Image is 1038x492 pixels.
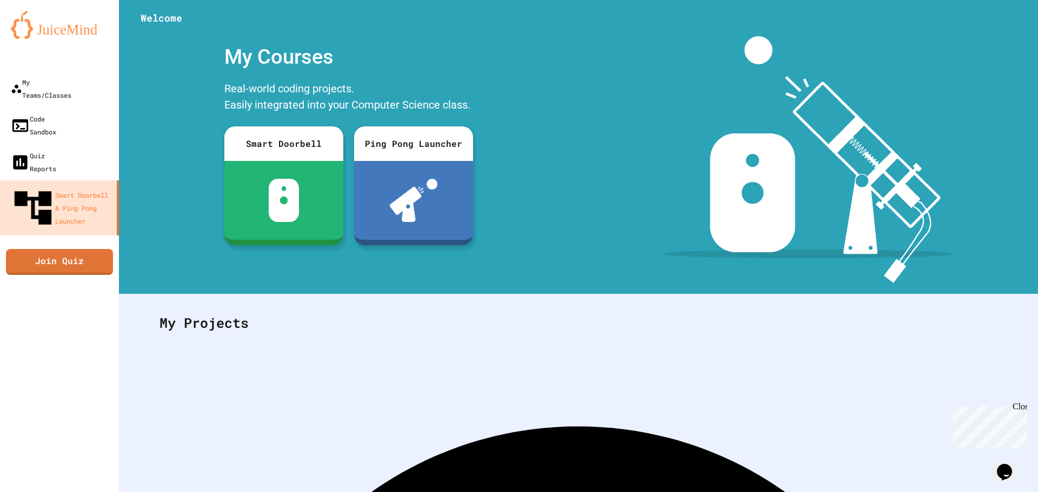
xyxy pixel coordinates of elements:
[993,449,1027,481] iframe: chat widget
[354,126,473,161] div: Ping Pong Launcher
[11,11,108,39] img: logo-orange.svg
[11,76,71,102] div: My Teams/Classes
[663,36,953,283] img: banner-image-my-projects.png
[224,126,343,161] div: Smart Doorbell
[219,36,478,78] div: My Courses
[11,149,56,175] div: Quiz Reports
[149,302,1008,344] div: My Projects
[269,179,300,222] img: sdb-white.svg
[948,402,1027,448] iframe: chat widget
[390,179,438,222] img: ppl-with-ball.png
[6,249,113,275] a: Join Quiz
[219,78,478,118] div: Real-world coding projects. Easily integrated into your Computer Science class.
[11,186,112,230] div: Smart Doorbell & Ping Pong Launcher
[11,112,56,138] div: Code Sandbox
[4,4,75,69] div: Chat with us now!Close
